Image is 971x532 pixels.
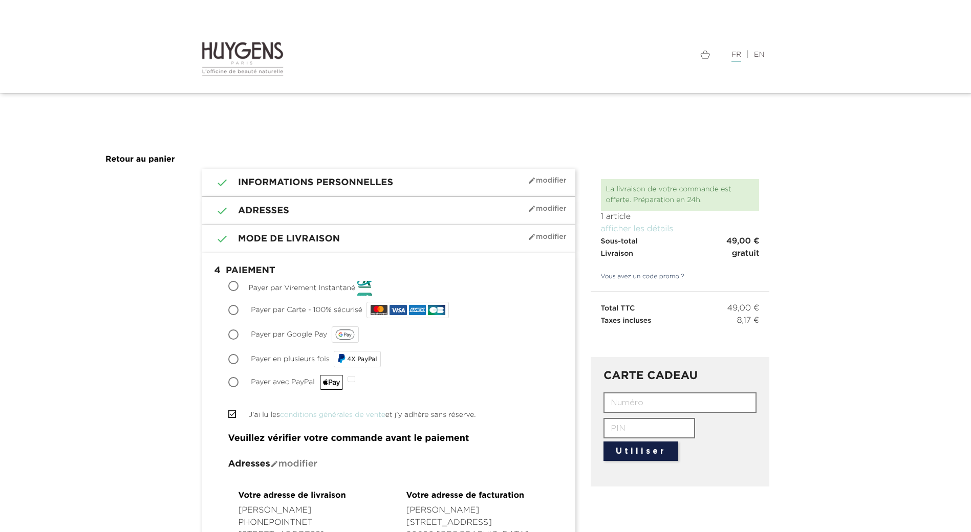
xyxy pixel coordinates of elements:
span: Payer en plusieurs fois [251,356,329,363]
button: Utiliser [603,441,678,461]
span: Modifier [528,233,566,241]
i:  [209,176,223,189]
i:  [209,205,223,217]
h1: Adresses [209,205,568,217]
img: 29x29_square_gif.gif [357,281,372,296]
span: Modifier [270,459,317,469]
span: 8,17 € [737,315,759,327]
a: afficher les détails [601,225,674,233]
i:  [228,409,238,418]
label: J'ai lu les et j'y adhère sans réserve. [249,410,476,420]
span: Payer par Carte - 100% sécurisé [251,306,362,314]
div: | [493,49,770,61]
h1: Informations personnelles [209,176,568,189]
img: google_pay [335,329,355,340]
h4: Adresses [228,459,549,470]
span: gratuit [732,248,760,260]
img: MASTERCARD [371,305,387,315]
iframe: PayPal Message 2 [202,98,770,127]
a: conditions générales de vente [280,411,385,418]
i: mode_edit [528,233,536,241]
h4: Votre adresse de livraison [239,492,371,501]
i: mode_edit [528,205,536,213]
a: Retour au panier [105,156,175,164]
h1: Mode de livraison [209,233,568,245]
span: Sous-total [601,238,638,245]
span: Livraison [601,250,634,257]
img: VISA [390,305,406,315]
h1: Paiement [209,261,568,281]
span: 4X PayPal [348,356,377,363]
span: Modifier [528,176,566,185]
span: Payer par Google Pay [251,331,327,338]
input: Numéro [603,392,757,413]
i: mode_edit [528,176,536,185]
p: 1 article [601,211,760,223]
h4: Veuillez vérifier votre commande avant le paiement [228,434,549,444]
span: Payer avec PayPal [251,379,343,386]
span: 4 [209,261,226,281]
i:  [209,233,223,245]
iframe: PayPal Message 1 [601,327,760,343]
span: Payer par Virement Instantané [249,284,356,292]
span: Total TTC [601,305,635,312]
img: AMEX [409,305,426,315]
span: Modifier [528,205,566,213]
img: Huygens logo [202,41,284,77]
input: PIN [603,418,695,438]
a: Vous avez un code promo ? [591,272,685,281]
span: La livraison de votre commande est offerte. Préparation en 24h. [606,186,731,204]
h3: CARTE CADEAU [603,370,757,382]
span: 49,00 € [727,302,760,315]
span: 49,00 € [726,235,760,248]
img: CB_NATIONALE [428,305,445,315]
i: mode_edit [270,460,278,468]
span: Taxes incluses [601,317,652,324]
h4: Votre adresse de facturation [406,492,538,501]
